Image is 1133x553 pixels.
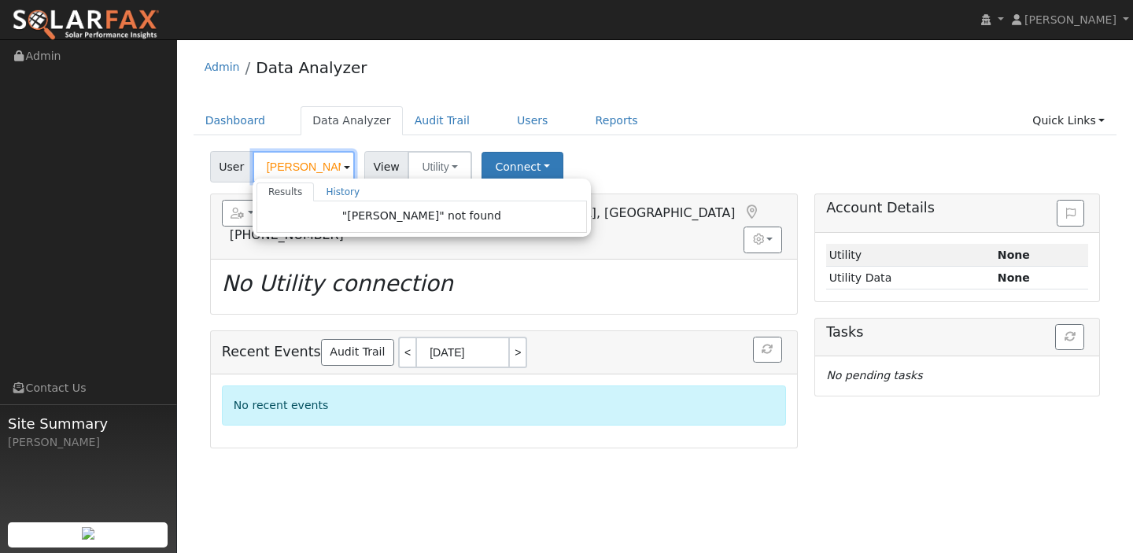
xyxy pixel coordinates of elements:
strong: None [998,271,1030,284]
button: Refresh [753,337,782,363]
i: No pending tasks [826,369,922,382]
a: Data Analyzer [301,106,403,135]
input: Select a User [253,151,355,182]
span: [PHONE_NUMBER] [230,227,344,242]
a: History [314,182,371,201]
a: Results [256,182,315,201]
h5: Tasks [826,324,1088,341]
button: Issue History [1057,200,1084,227]
strong: ID: null, authorized: None [998,249,1030,261]
img: retrieve [82,527,94,540]
span: [GEOGRAPHIC_DATA], [GEOGRAPHIC_DATA] [466,205,736,220]
a: Data Analyzer [256,58,367,77]
a: Quick Links [1020,106,1116,135]
a: Reports [584,106,650,135]
a: Map [743,205,760,220]
a: Dashboard [194,106,278,135]
a: Users [505,106,560,135]
span: "[PERSON_NAME]" not found [342,209,501,222]
h5: Account Details [826,200,1088,216]
div: [PERSON_NAME] [8,434,168,451]
a: Admin [205,61,240,73]
button: Connect [482,152,563,182]
a: > [510,337,527,368]
td: Utility Data [826,267,995,289]
span: User [210,151,253,182]
span: View [364,151,409,182]
span: Site Summary [8,413,168,434]
a: < [398,337,415,368]
a: Audit Trail [321,339,394,366]
h5: Recent Events [222,337,786,368]
td: Utility [826,244,995,267]
span: [PERSON_NAME] [1024,13,1116,26]
div: No recent events [222,385,786,426]
button: Refresh [1055,324,1084,351]
i: No Utility connection [222,271,453,297]
img: SolarFax [12,9,160,42]
a: Audit Trail [403,106,482,135]
button: Utility [408,151,472,182]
